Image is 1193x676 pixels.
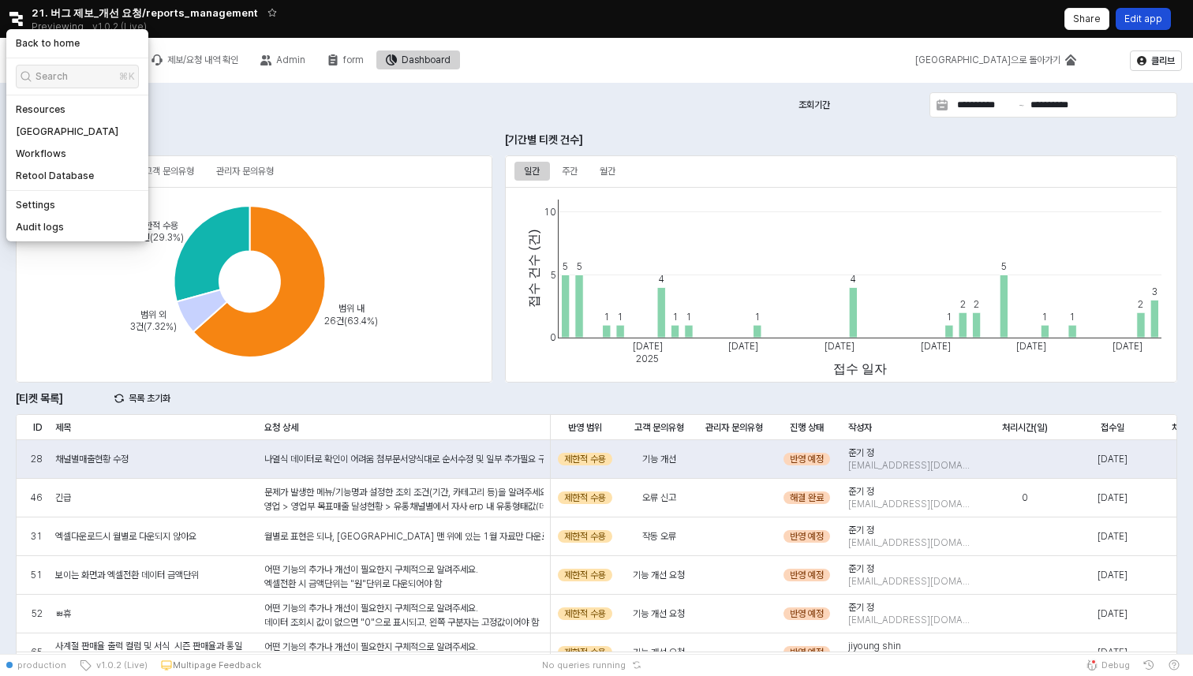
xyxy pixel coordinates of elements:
[31,569,43,581] span: 51
[16,390,101,407] p: [티켓 목록]
[32,19,84,35] span: Previewing
[1022,491,1028,504] span: 0
[154,654,267,676] button: Multipage Feedback
[542,659,626,671] span: No queries running
[633,646,685,659] span: 기능 개선 요청
[276,54,305,65] div: Admin
[848,640,901,652] span: jiyoung shin
[562,162,578,181] div: 주간
[1098,453,1128,465] span: [DATE]
[524,162,540,181] div: 일간
[167,54,238,65] div: 제보/요청 내역 확인
[107,386,178,411] button: reset list
[1130,50,1182,71] button: 클리브
[36,69,68,84] span: Search
[31,646,43,659] span: 65
[251,50,315,69] button: Admin
[906,50,1086,69] button: [GEOGRAPHIC_DATA]으로 돌아가기
[1116,8,1171,30] button: Edit app
[402,54,451,65] div: Dashboard
[564,530,606,543] span: 제한적 수용
[633,569,685,581] span: 기능 개선 요청
[906,50,1086,69] div: 메인으로 돌아가기
[790,453,824,465] span: 반영 예정
[264,499,544,514] p: 영업 > 영업부 목표매출 달성현황 > 유통채널별에서 자사 erp 내 유통형태값(데이터) 변경에 따른 자동연동이 안됨
[1079,654,1136,676] button: Debug
[31,530,43,543] span: 31
[564,646,606,659] span: 제한적 수용
[264,577,525,591] p: 엑셀전환 시 금액단위는 "원"단위로 다운되어야 함
[1098,569,1128,581] span: [DATE]
[32,16,155,38] div: Previewing v1.0.2 (Live)
[376,50,460,69] button: Dashboard
[92,659,148,671] span: v1.0.2 (Live)
[207,162,283,181] div: 관리자 문의유형
[1098,646,1128,659] span: [DATE]
[848,614,970,626] span: [EMAIL_ADDRESS][DOMAIN_NAME]
[343,54,364,65] div: form
[915,54,1060,65] div: [GEOGRAPHIC_DATA]으로 돌아가기
[590,162,625,181] div: 월간
[55,453,129,465] span: 채널별매출현황 수정
[55,607,71,620] span: ㅃ휴
[790,530,824,543] span: 반영 예정
[33,421,43,434] span: ID
[514,162,549,181] div: 일간
[848,524,874,536] span: 준기 정
[1136,654,1161,676] button: History
[16,199,55,211] h5: Settings
[848,575,970,588] span: [EMAIL_ADDRESS][DOMAIN_NAME]
[1002,421,1048,434] span: 처리시간(일)
[1161,654,1187,676] button: Help
[1124,13,1162,25] p: Edit app
[73,654,154,676] button: v1.0.2 (Live)
[144,162,194,181] div: 고객 문의유형
[318,50,373,69] div: form
[264,421,298,434] span: 요청 상세
[1098,530,1128,543] span: [DATE]
[216,162,274,181] div: 관리자 문의유형
[848,485,874,498] span: 준기 정
[6,62,148,92] div: Search within Retool. Click to open the command palette, or press Command plus K
[264,5,280,21] button: Add app to favorites
[600,162,615,181] div: 월간
[16,221,64,233] h5: Audit logs
[129,392,170,405] p: 목록 초기화
[55,491,71,504] span: 긴급
[264,615,544,629] p: 데이터 조회시 값이 없으면 "0"으로 표시되고, 왼쪽 구분자는 고정값이어야 함
[790,569,824,581] span: 반영 예정
[55,530,196,543] span: 엑셀다운로드시 월별로 다운되지 않아요
[1151,54,1175,67] p: 클리브
[16,95,297,116] p: 티켓 처리 대시보드
[16,37,80,50] h5: Back to home
[17,659,66,671] span: production
[119,69,135,84] div: ⌘K
[564,491,606,504] span: 제한적 수용
[142,50,248,69] div: 제보/요청 내역 확인
[564,607,606,620] span: 제한적 수용
[6,143,148,165] a: Workflows
[790,607,824,620] span: 반영 예정
[6,165,148,187] a: Retool Database
[16,125,118,138] h5: [GEOGRAPHIC_DATA]
[32,5,258,21] span: 21. 버그 제보_개선 요청/reports_management
[1101,421,1124,434] span: 접수일
[6,99,148,121] a: Resources
[1098,607,1128,620] span: [DATE]
[568,421,602,434] span: 반영 범위
[264,529,544,543] div: 월별로 표현은 되나, [GEOGRAPHIC_DATA] 맨 위에 있는 1월 자료만 다운로드 됨
[55,640,252,665] span: 사계절 판매율 출력 컬럼 및 서식 시즌 판매율과 통일 시켜주세요.
[790,421,824,434] span: 진행 상태
[634,421,684,434] span: 고객 문의유형
[31,453,43,465] span: 28
[16,170,94,182] h5: Retool Database
[564,453,606,465] span: 제한적 수용
[798,99,830,110] span: 조회기간
[848,498,970,510] span: [EMAIL_ADDRESS][DOMAIN_NAME]
[790,491,824,504] span: 해결 완료
[16,103,65,116] h5: Resources
[1073,13,1101,25] p: Share
[848,446,874,459] span: 준기 정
